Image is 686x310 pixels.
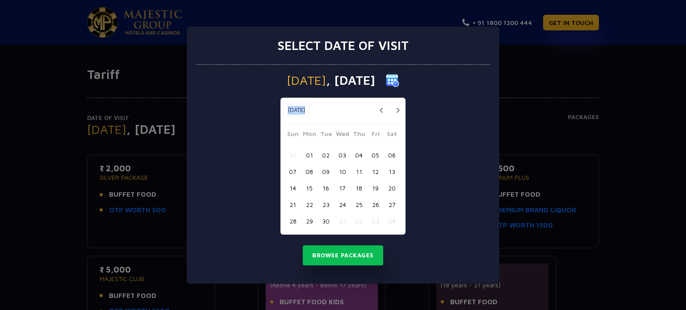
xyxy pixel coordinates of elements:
[386,74,399,87] img: calender icon
[301,180,318,196] button: 15
[367,129,384,141] span: Fri
[326,74,375,87] span: , [DATE]
[318,213,334,229] button: 30
[284,196,301,213] button: 21
[384,163,400,180] button: 13
[384,213,400,229] button: 04
[367,213,384,229] button: 03
[284,163,301,180] button: 07
[303,245,383,266] button: Browse Packages
[284,180,301,196] button: 14
[301,147,318,163] button: 01
[367,147,384,163] button: 05
[367,163,384,180] button: 12
[287,74,326,87] span: [DATE]
[284,213,301,229] button: 28
[318,163,334,180] button: 09
[318,196,334,213] button: 23
[318,129,334,141] span: Tue
[277,38,409,53] h3: Select date of visit
[301,163,318,180] button: 08
[334,180,351,196] button: 17
[384,129,400,141] span: Sat
[318,147,334,163] button: 02
[384,147,400,163] button: 06
[301,196,318,213] button: 22
[351,213,367,229] button: 02
[384,180,400,196] button: 20
[284,147,301,163] button: 31
[367,196,384,213] button: 26
[367,180,384,196] button: 19
[334,147,351,163] button: 03
[384,196,400,213] button: 27
[351,163,367,180] button: 11
[334,163,351,180] button: 10
[301,129,318,141] span: Mon
[334,129,351,141] span: Wed
[334,213,351,229] button: 01
[351,147,367,163] button: 04
[351,196,367,213] button: 25
[334,196,351,213] button: 24
[351,129,367,141] span: Thu
[301,213,318,229] button: 29
[318,180,334,196] button: 16
[351,180,367,196] button: 18
[283,103,310,117] button: [DATE]
[284,129,301,141] span: Sun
